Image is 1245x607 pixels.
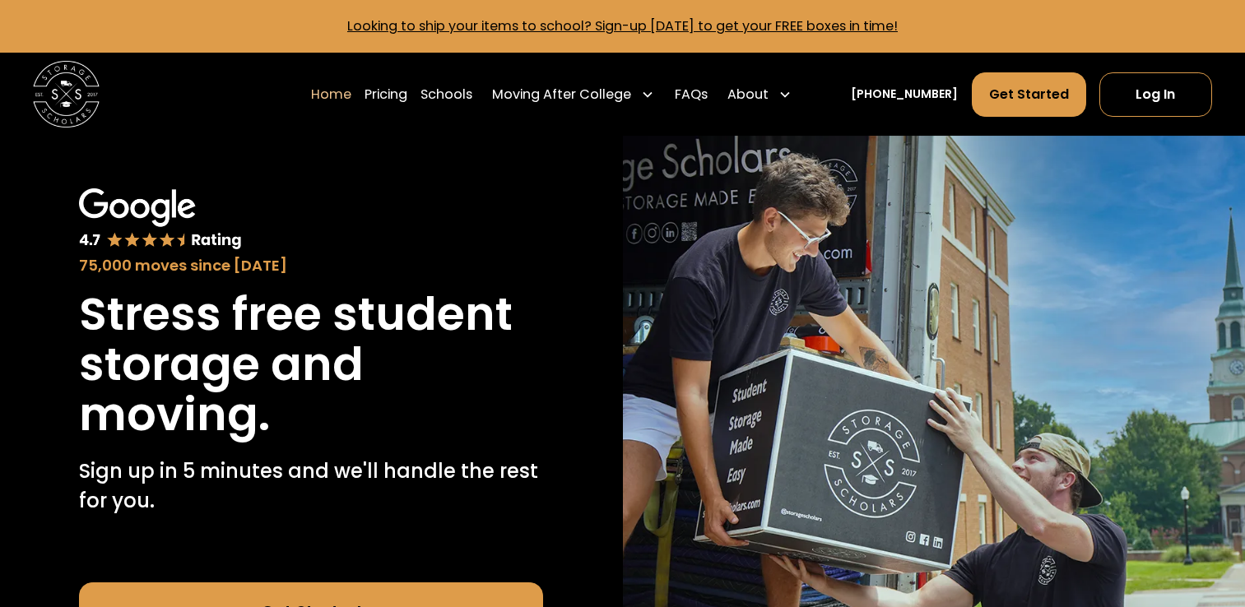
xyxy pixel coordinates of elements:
[311,72,351,118] a: Home
[1099,72,1212,117] a: Log In
[79,188,241,250] img: Google 4.7 star rating
[851,86,958,103] a: [PHONE_NUMBER]
[420,72,472,118] a: Schools
[33,61,100,127] a: home
[79,254,543,276] div: 75,000 moves since [DATE]
[972,72,1086,117] a: Get Started
[33,61,100,127] img: Storage Scholars main logo
[492,85,631,104] div: Moving After College
[675,72,708,118] a: FAQs
[79,456,543,516] p: Sign up in 5 minutes and we'll handle the rest for you.
[365,72,407,118] a: Pricing
[721,72,798,118] div: About
[347,16,898,35] a: Looking to ship your items to school? Sign-up [DATE] to get your FREE boxes in time!
[485,72,661,118] div: Moving After College
[727,85,769,104] div: About
[79,290,543,440] h1: Stress free student storage and moving.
